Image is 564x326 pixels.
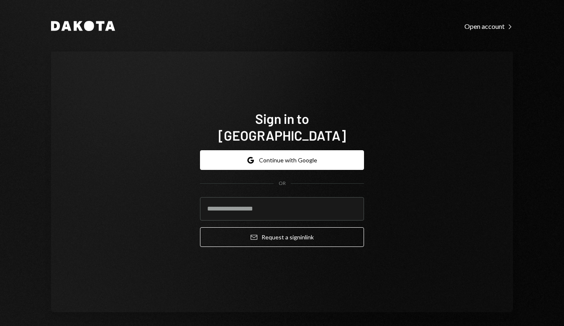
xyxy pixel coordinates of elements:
button: Continue with Google [200,150,364,170]
h1: Sign in to [GEOGRAPHIC_DATA] [200,110,364,144]
a: Open account [464,21,513,31]
div: Open account [464,22,513,31]
button: Request a signinlink [200,227,364,247]
div: OR [279,180,286,187]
